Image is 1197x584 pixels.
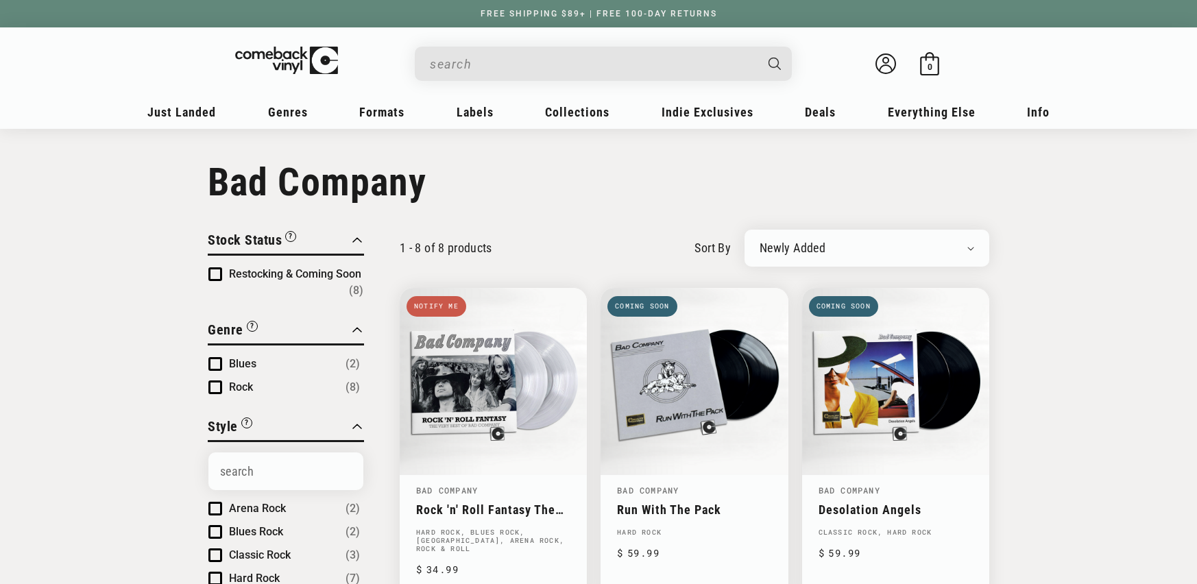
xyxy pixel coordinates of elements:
span: Style [208,418,238,435]
span: Restocking & Coming Soon [229,267,361,280]
span: Number of products: (8) [349,282,363,299]
button: Search [757,47,794,81]
input: Search Options [208,452,363,490]
span: Blues [229,357,256,370]
a: FREE SHIPPING $89+ | FREE 100-DAY RETURNS [467,9,731,19]
button: Filter by Style [208,416,252,440]
p: 1 - 8 of 8 products [400,241,492,255]
span: Number of products: (2) [346,500,360,517]
span: Number of products: (8) [346,379,360,396]
span: Blues Rock [229,525,283,538]
span: Rock [229,380,253,393]
span: Formats [359,105,404,119]
span: Deals [805,105,836,119]
span: Everything Else [888,105,976,119]
label: sort by [694,239,731,257]
span: Collections [545,105,609,119]
span: Classic Rock [229,548,291,561]
span: 0 [928,62,932,72]
span: Arena Rock [229,502,286,515]
a: Run With The Pack [617,502,771,517]
input: search [430,50,755,78]
button: Filter by Stock Status [208,230,296,254]
h1: Bad Company [208,160,989,205]
span: Number of products: (3) [346,547,360,563]
a: Bad Company [819,485,880,496]
a: Desolation Angels [819,502,973,517]
span: Indie Exclusives [662,105,753,119]
button: Filter by Genre [208,319,258,343]
span: Number of products: (2) [346,356,360,372]
span: Genres [268,105,308,119]
a: Rock 'n' Roll Fantasy The Very Best Of Bad Company [416,502,570,517]
span: Stock Status [208,232,282,248]
a: Bad Company [416,485,478,496]
a: Bad Company [617,485,679,496]
span: Just Landed [147,105,216,119]
span: Genre [208,321,243,338]
span: Labels [457,105,494,119]
div: Search [415,47,792,81]
span: Info [1027,105,1050,119]
span: Number of products: (2) [346,524,360,540]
